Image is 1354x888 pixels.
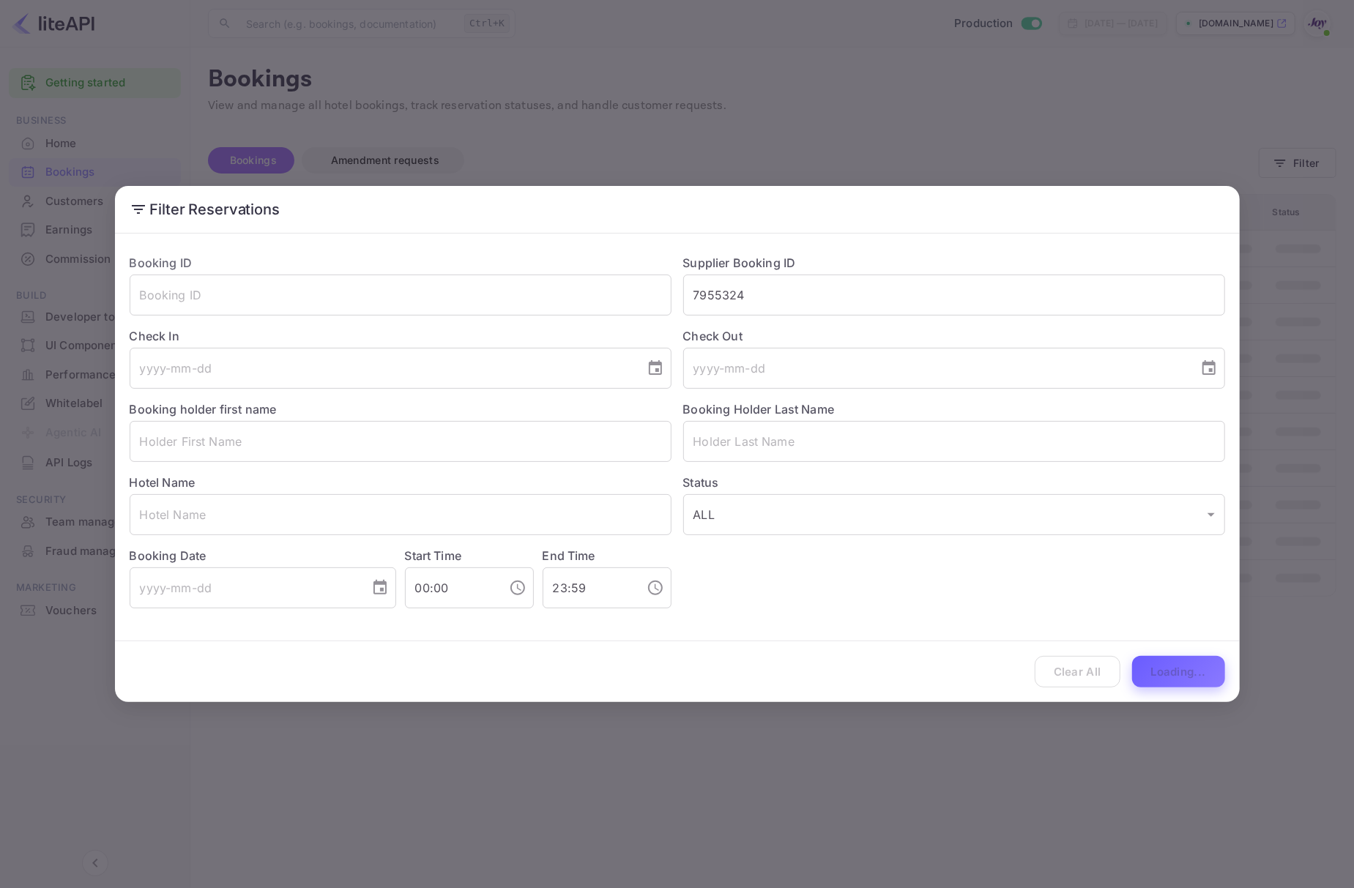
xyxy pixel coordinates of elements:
label: Booking holder first name [130,402,277,417]
input: Hotel Name [130,494,672,535]
label: Booking ID [130,255,193,270]
button: Choose time, selected time is 11:59 PM [641,573,670,602]
label: Check In [130,327,672,345]
label: Booking Holder Last Name [683,402,835,417]
button: Choose date [641,354,670,383]
button: Choose time, selected time is 12:00 AM [503,573,532,602]
label: End Time [543,548,595,563]
label: Booking Date [130,547,396,564]
div: ALL [683,494,1225,535]
label: Hotel Name [130,475,196,490]
input: yyyy-mm-dd [130,348,635,389]
label: Start Time [405,548,462,563]
input: yyyy-mm-dd [683,348,1189,389]
label: Status [683,474,1225,491]
label: Check Out [683,327,1225,345]
input: Booking ID [130,275,672,316]
input: yyyy-mm-dd [130,567,360,608]
h2: Filter Reservations [115,186,1240,233]
button: Choose date [1194,354,1224,383]
input: hh:mm [543,567,635,608]
button: Choose date [365,573,395,602]
input: Supplier Booking ID [683,275,1225,316]
input: Holder Last Name [683,421,1225,462]
input: Holder First Name [130,421,672,462]
label: Supplier Booking ID [683,255,796,270]
input: hh:mm [405,567,497,608]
